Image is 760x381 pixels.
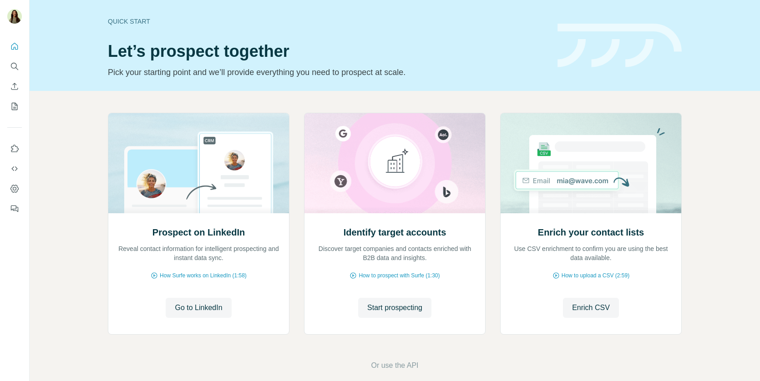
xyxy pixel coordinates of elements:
[538,226,644,239] h2: Enrich your contact lists
[562,271,629,280] span: How to upload a CSV (2:59)
[7,201,22,217] button: Feedback
[314,244,476,262] p: Discover target companies and contacts enriched with B2B data and insights.
[7,9,22,24] img: Avatar
[7,180,22,197] button: Dashboard
[175,302,222,313] span: Go to LinkedIn
[117,244,280,262] p: Reveal contact information for intelligent prospecting and instant data sync.
[108,113,289,213] img: Prospect on LinkedIn
[344,226,446,239] h2: Identify target accounts
[563,298,619,318] button: Enrich CSV
[367,302,422,313] span: Start prospecting
[152,226,245,239] h2: Prospect on LinkedIn
[7,140,22,157] button: Use Surfe on LinkedIn
[108,66,547,79] p: Pick your starting point and we’ll provide everything you need to prospect at scale.
[572,302,610,313] span: Enrich CSV
[7,160,22,177] button: Use Surfe API
[557,24,682,68] img: banner
[7,38,22,55] button: Quick start
[358,298,431,318] button: Start prospecting
[7,98,22,115] button: My lists
[160,271,247,280] span: How Surfe works on LinkedIn (1:58)
[510,244,672,262] p: Use CSV enrichment to confirm you are using the best data available.
[7,58,22,75] button: Search
[304,113,486,213] img: Identify target accounts
[500,113,682,213] img: Enrich your contact lists
[359,271,440,280] span: How to prospect with Surfe (1:30)
[166,298,231,318] button: Go to LinkedIn
[7,78,22,95] button: Enrich CSV
[371,360,418,371] button: Or use the API
[108,42,547,60] h1: Let’s prospect together
[108,17,547,26] div: Quick start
